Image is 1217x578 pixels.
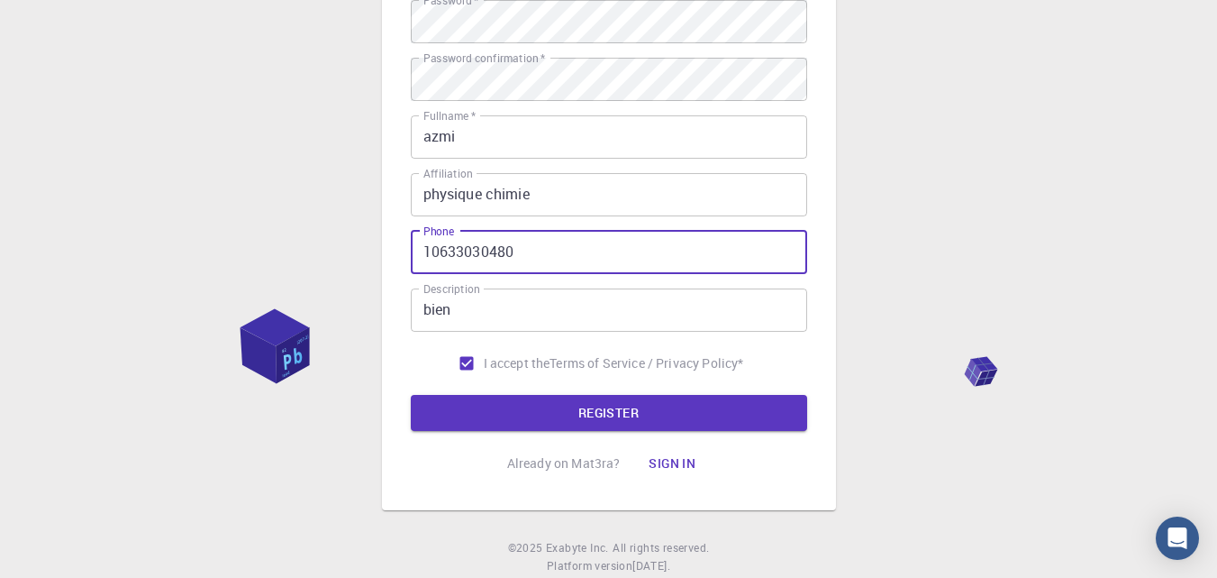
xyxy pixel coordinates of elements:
label: Password confirmation [423,50,545,66]
button: REGISTER [411,395,807,431]
div: Open Intercom Messenger [1156,517,1199,560]
span: Exabyte Inc. [546,540,609,555]
span: © 2025 [508,539,546,557]
p: Already on Mat3ra? [507,454,621,472]
label: Phone [423,224,454,239]
span: All rights reserved. [613,539,709,557]
label: Affiliation [423,166,472,181]
span: I accept the [484,354,550,372]
a: Exabyte Inc. [546,539,609,557]
button: Sign in [634,445,710,482]
a: [DATE]. [632,557,670,575]
p: Terms of Service / Privacy Policy * [549,354,743,372]
a: Terms of Service / Privacy Policy* [549,354,743,372]
span: [DATE] . [632,558,670,573]
label: Fullname [423,108,476,124]
span: Platform version [547,557,632,575]
label: Description [423,281,480,297]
